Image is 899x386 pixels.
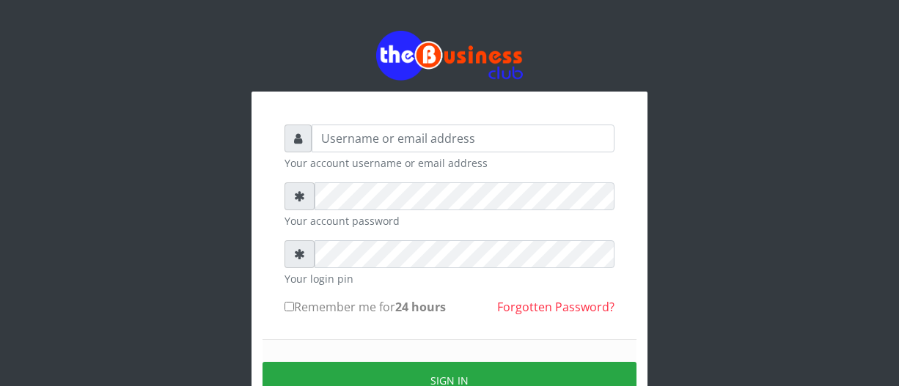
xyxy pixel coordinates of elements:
[285,155,614,171] small: Your account username or email address
[285,213,614,229] small: Your account password
[285,271,614,286] small: Your login pin
[312,125,614,152] input: Username or email address
[497,299,614,315] a: Forgotten Password?
[395,299,446,315] b: 24 hours
[285,302,294,311] input: Remember me for24 hours
[285,298,446,316] label: Remember me for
